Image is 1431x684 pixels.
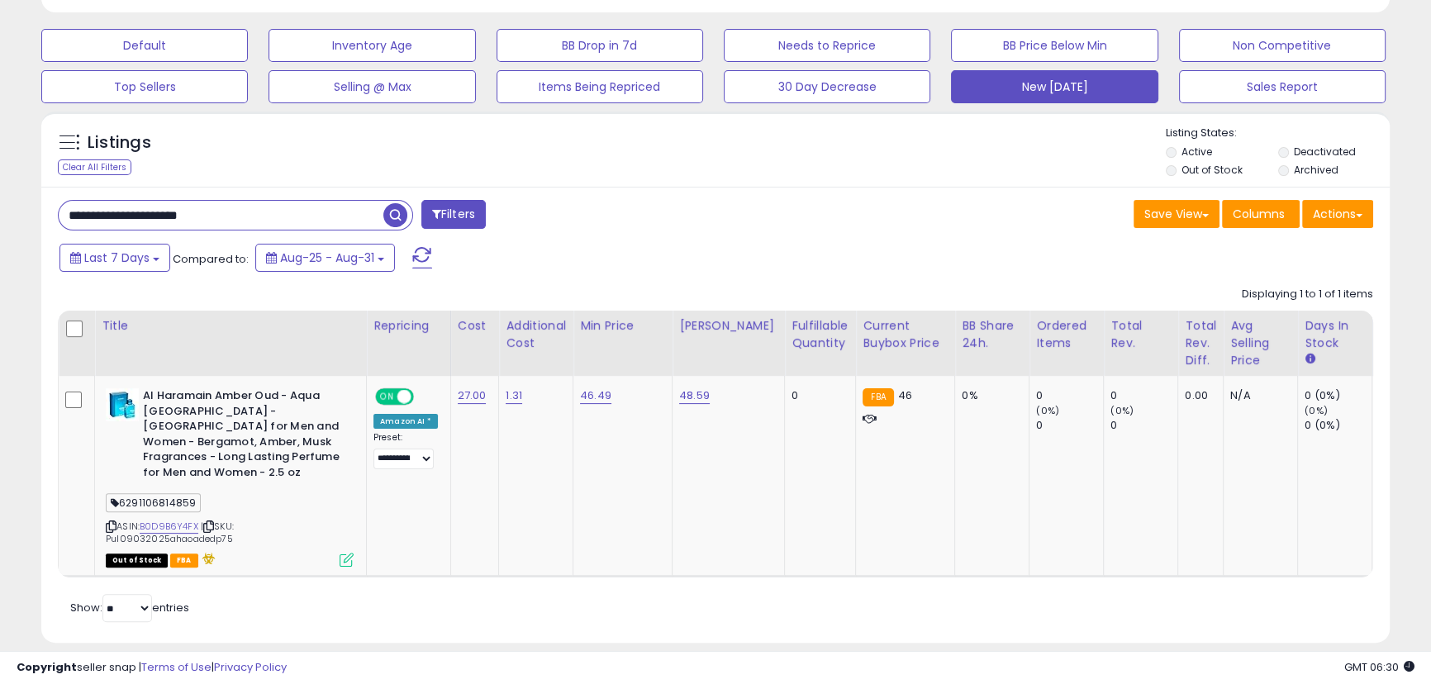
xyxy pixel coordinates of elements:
[106,388,354,565] div: ASIN:
[1222,200,1300,228] button: Columns
[1230,388,1285,403] div: N/A
[863,317,948,352] div: Current Buybox Price
[863,388,893,406] small: FBA
[1181,163,1242,177] label: Out of Stock
[1230,317,1291,369] div: Avg Selling Price
[1134,200,1219,228] button: Save View
[106,520,234,544] span: | SKU: Pul09032025ahaoadedp75
[17,660,287,676] div: seller snap | |
[143,388,344,484] b: Al Haramain Amber Oud - Aqua [GEOGRAPHIC_DATA] - [GEOGRAPHIC_DATA] for Men and Women - Bergamot, ...
[1036,418,1103,433] div: 0
[59,244,170,272] button: Last 7 Days
[106,388,139,421] img: 41GCy4RESWL._SL40_.jpg
[102,317,359,335] div: Title
[170,553,198,568] span: FBA
[1185,317,1216,369] div: Total Rev. Diff.
[1305,388,1372,403] div: 0 (0%)
[497,70,703,103] button: Items Being Repriced
[373,414,438,429] div: Amazon AI *
[41,29,248,62] button: Default
[269,70,475,103] button: Selling @ Max
[173,251,249,267] span: Compared to:
[269,29,475,62] button: Inventory Age
[70,600,189,615] span: Show: entries
[58,159,131,175] div: Clear All Filters
[962,388,1016,403] div: 0%
[792,317,849,352] div: Fulfillable Quantity
[280,249,374,266] span: Aug-25 - Aug-31
[724,29,930,62] button: Needs to Reprice
[580,317,665,335] div: Min Price
[198,553,216,564] i: hazardous material
[214,659,287,675] a: Privacy Policy
[506,317,566,352] div: Additional Cost
[1110,418,1177,433] div: 0
[1302,200,1373,228] button: Actions
[1179,29,1386,62] button: Non Competitive
[1294,163,1338,177] label: Archived
[1036,404,1059,417] small: (0%)
[506,387,522,404] a: 1.31
[1344,659,1414,675] span: 2025-09-8 06:30 GMT
[41,70,248,103] button: Top Sellers
[1179,70,1386,103] button: Sales Report
[255,244,395,272] button: Aug-25 - Aug-31
[1036,317,1096,352] div: Ordered Items
[141,659,212,675] a: Terms of Use
[140,520,198,534] a: B0D9B6Y4FX
[1233,206,1285,222] span: Columns
[1305,317,1365,352] div: Days In Stock
[1110,404,1134,417] small: (0%)
[1185,388,1210,403] div: 0.00
[1294,145,1356,159] label: Deactivated
[1242,287,1373,302] div: Displaying 1 to 1 of 1 items
[106,553,168,568] span: All listings that are currently out of stock and unavailable for purchase on Amazon
[373,317,444,335] div: Repricing
[1305,404,1328,417] small: (0%)
[1036,388,1103,403] div: 0
[898,387,912,403] span: 46
[497,29,703,62] button: BB Drop in 7d
[17,659,77,675] strong: Copyright
[1110,388,1177,403] div: 0
[106,493,201,512] span: 6291106814859
[679,317,777,335] div: [PERSON_NAME]
[962,317,1022,352] div: BB Share 24h.
[724,70,930,103] button: 30 Day Decrease
[792,388,843,403] div: 0
[84,249,150,266] span: Last 7 Days
[951,70,1158,103] button: New [DATE]
[580,387,611,404] a: 46.49
[373,432,438,469] div: Preset:
[1305,352,1315,367] small: Days In Stock.
[377,390,397,404] span: ON
[1181,145,1212,159] label: Active
[951,29,1158,62] button: BB Price Below Min
[88,131,151,154] h5: Listings
[458,387,487,404] a: 27.00
[411,390,438,404] span: OFF
[458,317,492,335] div: Cost
[679,387,710,404] a: 48.59
[1110,317,1171,352] div: Total Rev.
[421,200,486,229] button: Filters
[1166,126,1390,141] p: Listing States:
[1305,418,1372,433] div: 0 (0%)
